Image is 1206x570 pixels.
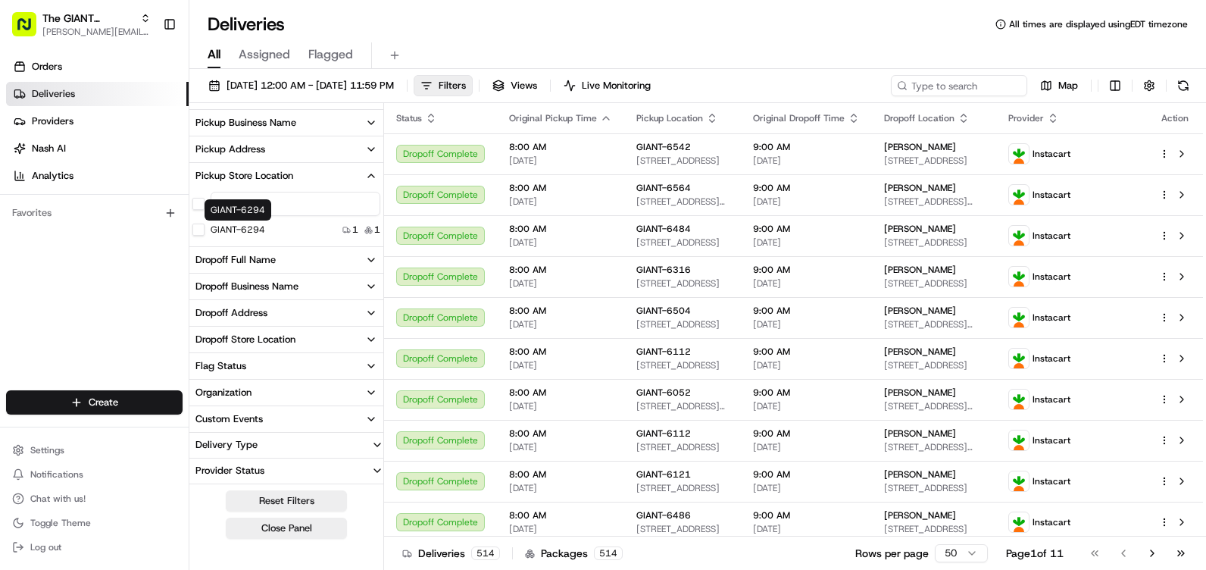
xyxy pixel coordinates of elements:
span: [STREET_ADDRESS] [884,236,983,249]
span: [STREET_ADDRESS] [636,236,729,249]
div: Flag Status [195,359,246,373]
a: Orders [6,55,189,79]
input: Pickup Store Location [211,192,380,216]
span: 8:00 AM [509,141,612,153]
button: [DATE] 12:00 AM - [DATE] 11:59 PM [202,75,401,96]
button: Notifications [6,464,183,485]
div: Provider Status [189,464,270,478]
div: 514 [471,547,500,560]
button: Live Monitoring [557,75,658,96]
span: GIANT-6504 [636,305,691,317]
span: [DATE] [509,277,612,290]
span: GIANT-6316 [636,264,691,276]
button: Dropoff Full Name [189,247,383,273]
span: [DATE] [753,318,860,330]
span: Create [89,396,118,409]
span: [DATE] 12:00 AM - [DATE] 11:59 PM [227,79,394,92]
a: 💻API Documentation [122,214,249,241]
span: [STREET_ADDRESS] [636,155,729,167]
span: [DATE] [753,523,860,535]
span: Toggle Theme [30,517,91,529]
span: [STREET_ADDRESS] [884,523,983,535]
div: Packages [525,546,623,561]
label: GIANT-6294 [211,224,265,236]
button: Create [6,390,183,415]
span: 8:00 AM [509,305,612,317]
div: GIANT-6294 [205,199,271,221]
div: Deliveries [402,546,500,561]
span: 8:00 AM [509,346,612,358]
button: Start new chat [258,149,276,168]
div: Organization [195,386,252,399]
span: [PERSON_NAME] [884,509,956,521]
span: GIANT-6121 [636,468,691,481]
span: [STREET_ADDRESS][PERSON_NAME] [884,400,983,412]
span: GIANT-6564 [636,182,691,194]
a: Analytics [6,164,189,188]
span: 9:00 AM [753,305,860,317]
span: Instacart [1033,475,1070,487]
span: Nash AI [32,142,66,155]
span: [PERSON_NAME] [884,346,956,358]
h1: Deliveries [208,12,285,36]
div: Pickup Business Name [195,116,296,130]
div: Start new chat [52,145,248,160]
span: [DATE] [753,196,860,208]
div: Action [1159,112,1191,124]
span: [STREET_ADDRESS] [884,155,983,167]
button: Log out [6,537,183,558]
span: [STREET_ADDRESS] [636,318,729,330]
span: Original Dropoff Time [753,112,845,124]
span: Instacart [1033,189,1070,201]
span: Settings [30,444,64,456]
div: Dropoff Full Name [195,253,276,267]
div: Page 1 of 11 [1006,546,1064,561]
img: 1736555255976-a54dd68f-1ca7-489b-9aae-adbdc363a1c4 [15,145,42,172]
span: Instacart [1033,148,1070,160]
span: [PERSON_NAME] [884,223,956,235]
span: Live Monitoring [582,79,651,92]
span: Providers [32,114,73,128]
span: [STREET_ADDRESS][PERSON_NAME] [636,400,729,412]
span: API Documentation [143,220,243,235]
span: Instacart [1033,516,1070,528]
span: [PERSON_NAME] [884,387,956,399]
span: 9:00 AM [753,427,860,440]
span: [PERSON_NAME][EMAIL_ADDRESS][DOMAIN_NAME] [42,26,151,38]
span: GIANT-6484 [636,223,691,235]
span: Instacart [1033,434,1070,446]
span: 9:00 AM [753,346,860,358]
p: Welcome 👋 [15,61,276,85]
span: Log out [30,541,61,553]
div: 514 [594,547,623,560]
div: Custom Events [195,412,263,426]
input: Type to search [891,75,1027,96]
span: [DATE] [509,523,612,535]
span: Dropoff Location [884,112,954,124]
div: Favorites [6,201,183,225]
button: Pickup Business Name [189,110,383,136]
span: [STREET_ADDRESS][PERSON_NAME] [884,196,983,208]
span: Assigned [239,45,290,64]
span: [DATE] [753,400,860,412]
div: 💻 [128,221,140,233]
span: Analytics [32,169,73,183]
span: [PERSON_NAME] [884,305,956,317]
button: Dropoff Store Location [189,327,383,352]
span: [DATE] [509,155,612,167]
span: [STREET_ADDRESS][PERSON_NAME] [884,318,983,330]
span: 9:00 AM [753,141,860,153]
img: profile_instacart_ahold_partner.png [1009,267,1029,287]
div: Pickup Store Location [195,169,293,183]
span: [DATE] [509,236,612,249]
span: All times are displayed using EDT timezone [1009,18,1188,30]
button: Reset Filters [226,490,347,512]
span: [DATE] [509,318,612,330]
span: Instacart [1033,271,1070,283]
span: 8:00 AM [509,182,612,194]
span: Deliveries [32,87,75,101]
img: profile_instacart_ahold_partner.png [1009,185,1029,205]
span: [STREET_ADDRESS] [884,359,983,371]
button: Pickup Store Location [189,163,383,189]
button: Custom Events [189,406,383,432]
